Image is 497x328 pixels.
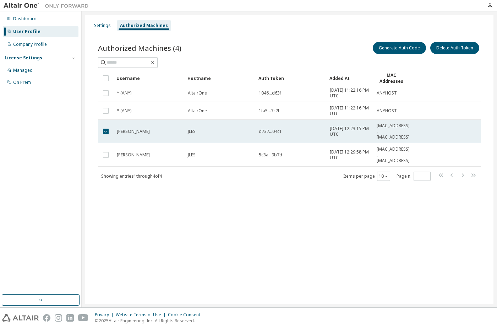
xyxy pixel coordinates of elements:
span: [PERSON_NAME] [117,152,150,158]
span: Page n. [397,172,431,181]
div: Privacy [95,312,116,318]
span: [DATE] 12:29:58 PM UTC [330,149,370,161]
span: JLES [188,129,196,134]
span: AltairOne [188,90,207,96]
img: Altair One [4,2,92,9]
span: Items per page [343,172,390,181]
img: linkedin.svg [66,314,74,322]
img: youtube.svg [78,314,88,322]
button: Generate Auth Code [373,42,426,54]
span: [DATE] 11:22:16 PM UTC [330,105,370,117]
div: Username [116,72,182,84]
div: License Settings [5,55,42,61]
div: Auth Token [258,72,324,84]
span: 1fa5...7c7f [259,108,279,114]
span: [MAC_ADDRESS] , [MAC_ADDRESS] [377,123,410,140]
span: ANYHOST [377,108,397,114]
div: Cookie Consent [168,312,204,318]
span: ANYHOST [377,90,397,96]
img: facebook.svg [43,314,50,322]
img: altair_logo.svg [2,314,39,322]
div: Website Terms of Use [116,312,168,318]
span: [MAC_ADDRESS] , [MAC_ADDRESS] [377,146,410,163]
div: MAC Addresses [376,72,406,84]
span: [DATE] 12:23:15 PM UTC [330,126,370,137]
span: Showing entries 1 through 4 of 4 [101,173,162,179]
div: Authorized Machines [120,23,168,28]
p: © 2025 Altair Engineering, Inc. All Rights Reserved. [95,318,204,324]
span: AltairOne [188,108,207,114]
span: * (ANY) [117,90,131,96]
div: Managed [13,68,33,73]
div: Company Profile [13,42,47,47]
span: 5c3a...9b7d [259,152,282,158]
div: On Prem [13,80,31,85]
div: Settings [94,23,111,28]
div: User Profile [13,29,40,34]
span: [DATE] 11:22:16 PM UTC [330,87,370,99]
span: Authorized Machines (4) [98,43,181,53]
span: * (ANY) [117,108,131,114]
button: Delete Auth Token [430,42,479,54]
div: Dashboard [13,16,37,22]
span: d737...04c1 [259,129,282,134]
span: [PERSON_NAME] [117,129,150,134]
img: instagram.svg [55,314,62,322]
span: JLES [188,152,196,158]
div: Added At [329,72,371,84]
button: 10 [379,173,388,179]
span: 1046...d63f [259,90,281,96]
div: Hostname [187,72,253,84]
